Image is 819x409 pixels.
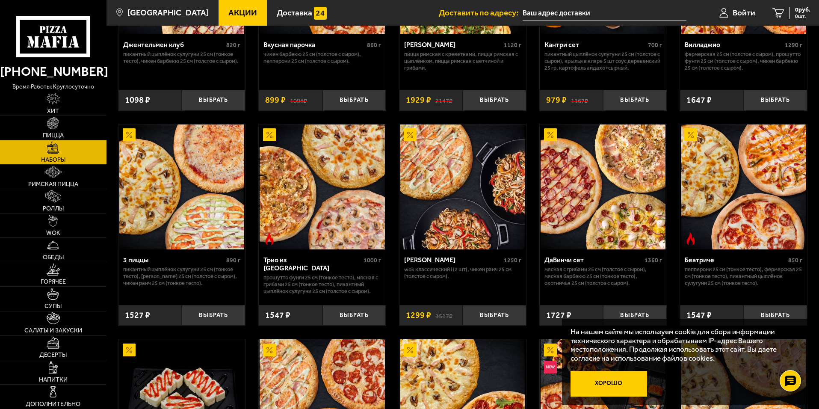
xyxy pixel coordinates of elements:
[226,41,240,49] span: 820 г
[322,305,386,326] button: Выбрать
[367,41,381,49] span: 860 г
[685,266,802,287] p: Пепперони 25 см (тонкое тесто), Фермерская 25 см (тонкое тесто), Пикантный цыплёнок сулугуни 25 с...
[123,128,136,141] img: Акционный
[364,257,381,264] span: 1000 г
[406,96,431,104] span: 1929 ₽
[435,96,452,104] s: 2147 ₽
[263,256,361,272] div: Трио из [GEOGRAPHIC_DATA]
[24,328,82,334] span: Салаты и закуски
[322,90,386,111] button: Выбрать
[259,124,386,249] a: АкционныйОстрое блюдоТрио из Рио
[788,257,802,264] span: 850 г
[118,124,245,249] a: Акционный3 пиццы
[265,311,290,320] span: 1547 ₽
[263,128,276,141] img: Акционный
[463,90,526,111] button: Выбрать
[685,256,786,264] div: Беатриче
[277,9,312,17] span: Доставка
[685,41,783,49] div: Вилладжио
[263,41,365,49] div: Вкусная парочка
[733,9,755,17] span: Войти
[41,157,65,163] span: Наборы
[686,311,712,320] span: 1547 ₽
[603,90,666,111] button: Выбрать
[400,124,525,249] img: Вилла Капри
[39,377,68,383] span: Напитки
[684,232,697,245] img: Острое блюдо
[406,311,431,320] span: 1299 ₽
[685,51,802,71] p: Фермерская 25 см (толстое с сыром), Прошутто Фунги 25 см (толстое с сыром), Чикен Барбекю 25 см (...
[41,279,66,285] span: Горячее
[795,14,810,19] span: 0 шт.
[681,124,806,249] img: Беатриче
[43,206,64,212] span: Роллы
[504,41,521,49] span: 1120 г
[28,181,78,187] span: Римская пицца
[263,274,381,295] p: Прошутто Фунги 25 см (тонкое тесто), Мясная с грибами 25 см (тонкое тесто), Пикантный цыплёнок су...
[680,124,807,249] a: АкционныйОстрое блюдоБеатриче
[540,124,667,249] a: АкционныйДаВинчи сет
[404,344,417,356] img: Акционный
[571,371,648,397] button: Хорошо
[546,311,571,320] span: 1727 ₽
[404,256,502,264] div: [PERSON_NAME]
[544,51,662,71] p: Пикантный цыплёнок сулугуни 25 см (толстое с сыром), крылья в кляре 5 шт соус деревенский 25 гр, ...
[263,232,276,245] img: Острое блюдо
[125,311,150,320] span: 1527 ₽
[182,90,245,111] button: Выбрать
[435,311,452,320] s: 1517 ₽
[263,344,276,356] img: Акционный
[26,401,80,407] span: Дополнительно
[399,124,526,249] a: АкционныйВилла Капри
[544,361,557,373] img: Новинка
[504,257,521,264] span: 1250 г
[123,51,241,65] p: Пикантный цыплёнок сулугуни 25 см (тонкое тесто), Чикен Барбекю 25 см (толстое с сыром).
[795,7,810,13] span: 0 руб.
[125,96,150,104] span: 1098 ₽
[263,51,381,65] p: Чикен Барбекю 25 см (толстое с сыром), Пепперони 25 см (толстое с сыром).
[404,128,417,141] img: Акционный
[123,256,225,264] div: 3 пиццы
[544,41,646,49] div: Кантри сет
[44,303,62,309] span: Супы
[686,96,712,104] span: 1647 ₽
[47,108,59,114] span: Хит
[260,124,384,249] img: Трио из Рио
[785,41,802,49] span: 1290 г
[119,124,244,249] img: 3 пиццы
[603,305,666,326] button: Выбрать
[46,230,60,236] span: WOK
[127,9,209,17] span: [GEOGRAPHIC_DATA]
[404,51,522,71] p: Пицца Римская с креветками, Пицца Римская с цыплёнком, Пицца Римская с ветчиной и грибами.
[463,305,526,326] button: Выбрать
[404,266,522,280] p: Wok классический L (2 шт), Чикен Ранч 25 см (толстое с сыром).
[439,9,523,17] span: Доставить по адресу:
[43,255,64,261] span: Обеды
[546,96,567,104] span: 979 ₽
[544,266,662,287] p: Мясная с грибами 25 см (толстое с сыром), Мясная Барбекю 25 см (тонкое тесто), Охотничья 25 см (т...
[648,41,662,49] span: 700 г
[544,128,557,141] img: Акционный
[123,266,241,287] p: Пикантный цыплёнок сулугуни 25 см (тонкое тесто), [PERSON_NAME] 25 см (толстое с сыром), Чикен Ра...
[182,305,245,326] button: Выбрать
[744,305,807,326] button: Выбрать
[541,124,665,249] img: ДаВинчи сет
[571,327,794,363] p: На нашем сайте мы используем cookie для сбора информации технического характера и обрабатываем IP...
[265,96,286,104] span: 899 ₽
[290,96,307,104] s: 1098 ₽
[404,41,502,49] div: [PERSON_NAME]
[228,9,257,17] span: Акции
[571,96,588,104] s: 1167 ₽
[123,344,136,356] img: Акционный
[123,41,225,49] div: Джентельмен клуб
[523,5,686,21] input: Ваш адрес доставки
[39,352,67,358] span: Десерты
[314,7,327,20] img: 15daf4d41897b9f0e9f617042186c801.svg
[544,256,642,264] div: ДаВинчи сет
[744,90,807,111] button: Выбрать
[544,344,557,356] img: Акционный
[684,128,697,141] img: Акционный
[43,133,64,139] span: Пицца
[645,257,662,264] span: 1360 г
[226,257,240,264] span: 890 г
